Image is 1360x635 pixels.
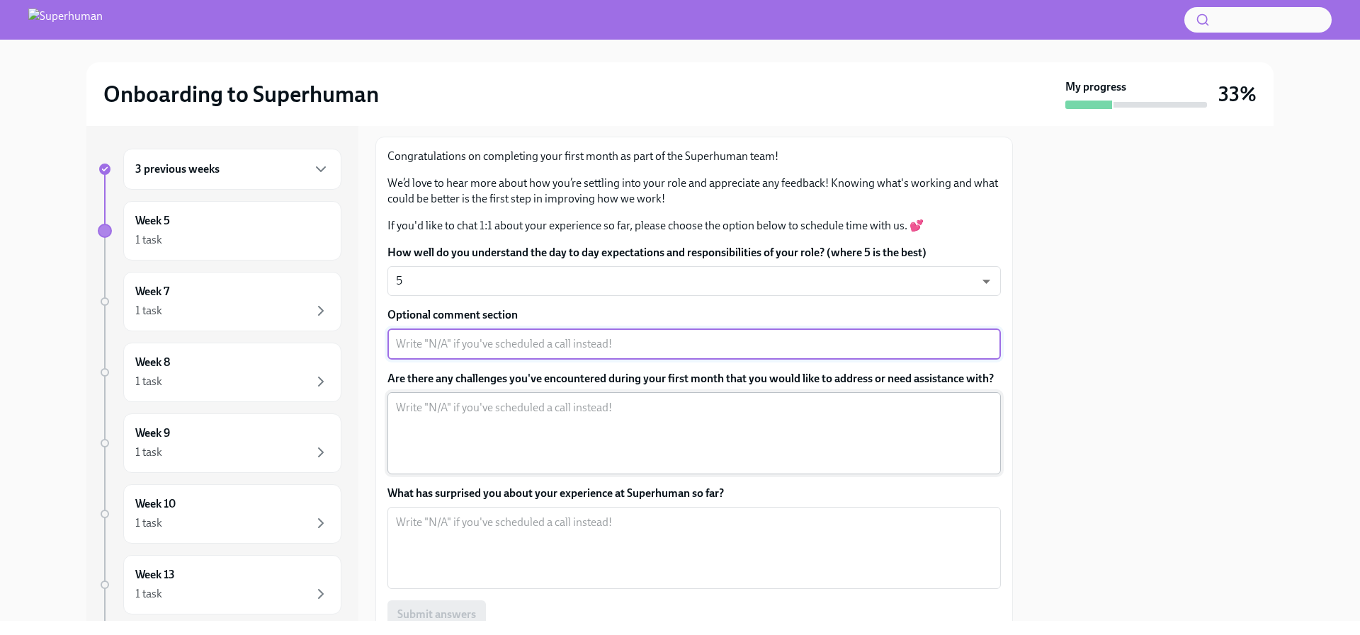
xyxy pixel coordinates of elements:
h6: Week 7 [135,284,169,299]
p: Congratulations on completing your first month as part of the Superhuman team! [387,149,1001,164]
div: 1 task [135,374,162,389]
h6: Week 10 [135,496,176,512]
a: Week 71 task [98,272,341,331]
div: 5 [387,266,1001,296]
label: Are there any challenges you've encountered during your first month that you would like to addres... [387,371,1001,387]
h3: 33% [1218,81,1257,107]
div: 1 task [135,515,162,531]
p: If you'd like to chat 1:1 about your experience so far, please choose the option below to schedul... [387,218,1001,234]
p: We’d love to hear more about how you’re settling into your role and appreciate any feedback! Know... [387,176,1001,207]
a: Week 91 task [98,413,341,473]
a: Week 81 task [98,343,341,402]
div: 1 task [135,232,162,248]
div: 3 previous weeks [123,149,341,190]
div: 1 task [135,445,162,460]
h2: Onboarding to Superhuman [103,80,379,108]
h6: Week 9 [135,425,170,441]
label: Optional comment section [387,307,1001,323]
a: Week 131 task [98,555,341,614]
a: Week 51 task [98,201,341,261]
label: What has surprised you about your experience at Superhuman so far? [387,486,1001,501]
img: Superhuman [28,8,103,31]
label: How well do you understand the day to day expectations and responsibilities of your role? (where ... [387,245,1001,261]
div: 1 task [135,303,162,319]
strong: My progress [1065,79,1126,95]
h6: Week 8 [135,355,170,370]
h6: Week 13 [135,567,175,583]
h6: 3 previous weeks [135,161,220,177]
h6: Week 5 [135,213,170,229]
div: 1 task [135,586,162,602]
a: Week 101 task [98,484,341,544]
